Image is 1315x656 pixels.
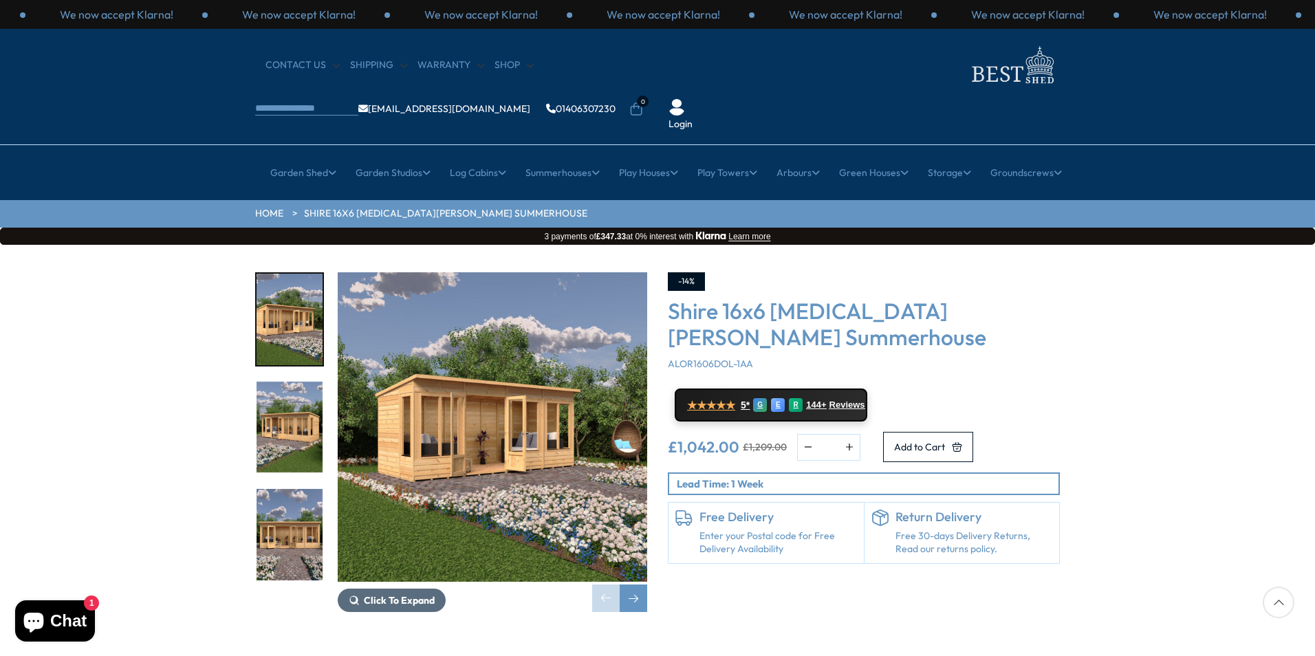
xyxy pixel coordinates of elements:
[350,58,407,72] a: Shipping
[668,358,753,370] span: ALOR1606DOL-1AA
[675,389,867,422] a: ★★★★★ 5* G E R 144+ Reviews
[607,7,720,22] p: We now accept Klarna!
[338,272,647,612] div: 1 / 8
[839,155,909,190] a: Green Houses
[572,7,754,22] div: 2 / 3
[255,272,324,367] div: 1 / 8
[789,7,902,22] p: We now accept Klarna!
[687,399,735,412] span: ★★★★★
[356,155,431,190] a: Garden Studios
[592,584,620,612] div: Previous slide
[546,104,616,113] a: 01406307230
[928,155,971,190] a: Storage
[699,510,857,525] h6: Free Delivery
[776,155,820,190] a: Arbours
[883,432,973,462] button: Add to Cart
[629,102,643,116] a: 0
[25,7,208,22] div: 2 / 3
[753,398,767,412] div: G
[525,155,600,190] a: Summerhouses
[895,529,1053,556] p: Free 30-days Delivery Returns, Read our returns policy.
[806,400,826,411] span: 144+
[620,584,647,612] div: Next slide
[255,380,324,474] div: 2 / 8
[338,589,446,612] button: Click To Expand
[990,155,1062,190] a: Groundscrews
[255,207,283,221] a: HOME
[895,510,1053,525] h6: Return Delivery
[11,600,99,645] inbox-online-store-chat: Shopify online store chat
[424,7,538,22] p: We now accept Klarna!
[270,155,336,190] a: Garden Shed
[265,58,340,72] a: CONTACT US
[1153,7,1267,22] p: We now accept Klarna!
[208,7,390,22] div: 3 / 3
[743,442,787,452] del: £1,209.00
[697,155,757,190] a: Play Towers
[829,400,865,411] span: Reviews
[964,43,1060,87] img: logo
[364,594,435,606] span: Click To Expand
[668,439,739,455] ins: £1,042.00
[495,58,534,72] a: Shop
[358,104,530,113] a: [EMAIL_ADDRESS][DOMAIN_NAME]
[669,118,693,131] a: Login
[619,155,678,190] a: Play Houses
[257,382,323,473] img: Alora16x6_Garden_RH-LIFE_200x200.jpg
[255,488,324,582] div: 3 / 8
[894,442,945,452] span: Add to Cart
[699,529,857,556] a: Enter your Postal code for Free Delivery Availability
[789,398,803,412] div: R
[304,207,587,221] a: Shire 16x6 [MEDICAL_DATA][PERSON_NAME] Summerhouse
[771,398,785,412] div: E
[60,7,173,22] p: We now accept Klarna!
[637,96,649,107] span: 0
[669,99,685,116] img: User Icon
[390,7,572,22] div: 1 / 3
[668,298,1060,351] h3: Shire 16x6 [MEDICAL_DATA][PERSON_NAME] Summerhouse
[417,58,484,72] a: Warranty
[668,272,705,291] div: -14%
[257,489,323,580] img: Alora16x6_Garden_Frontopenlife_200x200.jpg
[1119,7,1301,22] div: 2 / 3
[677,477,1058,491] p: Lead Time: 1 Week
[338,272,647,582] img: Shire 16x6 Alora Pent Summerhouse
[971,7,1085,22] p: We now accept Klarna!
[937,7,1119,22] div: 1 / 3
[257,274,323,365] img: Alora16x6_Garden_LH-LIFE_200x200.jpg
[754,7,937,22] div: 3 / 3
[450,155,506,190] a: Log Cabins
[242,7,356,22] p: We now accept Klarna!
